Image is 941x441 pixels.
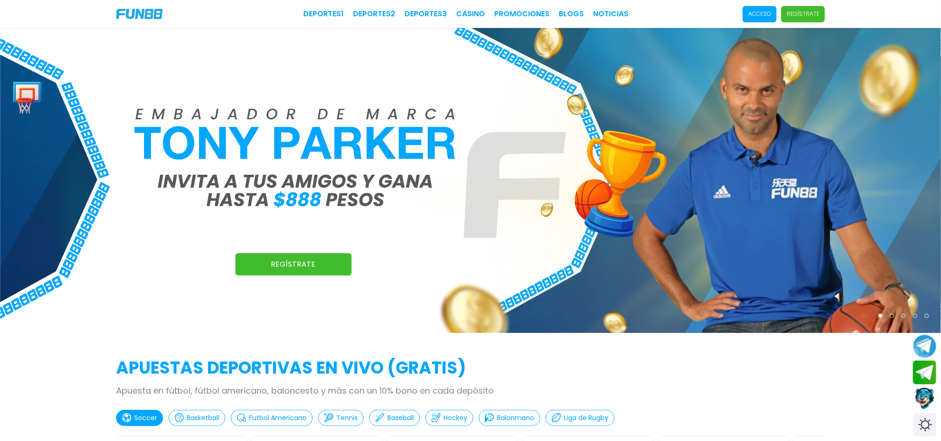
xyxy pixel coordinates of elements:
[444,413,467,423] p: Hockey
[318,410,364,426] button: Tennis
[913,413,936,436] div: Switch theme
[387,413,414,423] p: Baseball
[913,387,936,411] button: Contact customer service
[593,8,628,20] a: NOTICIAS
[456,8,485,20] a: CASINO
[494,8,549,20] a: Promociones
[479,410,540,426] button: Balonmano
[369,410,420,426] button: Baseball
[913,361,936,385] button: Join telegram
[336,413,358,423] p: Tennis
[235,253,352,276] a: Regístrate
[787,10,819,18] p: Regístrate
[116,355,825,381] h2: APUESTAS DEPORTIVAS EN VIVO (gratis)
[564,413,608,423] p: Liga de Rugby
[353,8,395,20] a: Deportes2
[187,413,219,423] p: Basketball
[116,384,825,397] p: Apuesta en fútbol, fútbol americano, baloncesto y más con un 10% bono en cada depósito
[748,10,771,18] p: Acceso
[405,8,447,20] a: Deportes3
[134,413,157,423] p: Soccer
[913,334,936,358] button: Join telegram channel
[497,413,534,423] p: Balonmano
[249,413,307,423] p: Futbol Americano
[559,8,584,20] a: BLOGS
[116,410,163,426] button: Soccer
[116,9,163,19] img: Company Logo
[169,410,225,426] button: Basketball
[425,410,473,426] button: Hockey
[546,410,614,426] button: Liga de Rugby
[231,410,313,426] button: Futbol Americano
[303,8,344,20] a: Deportes1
